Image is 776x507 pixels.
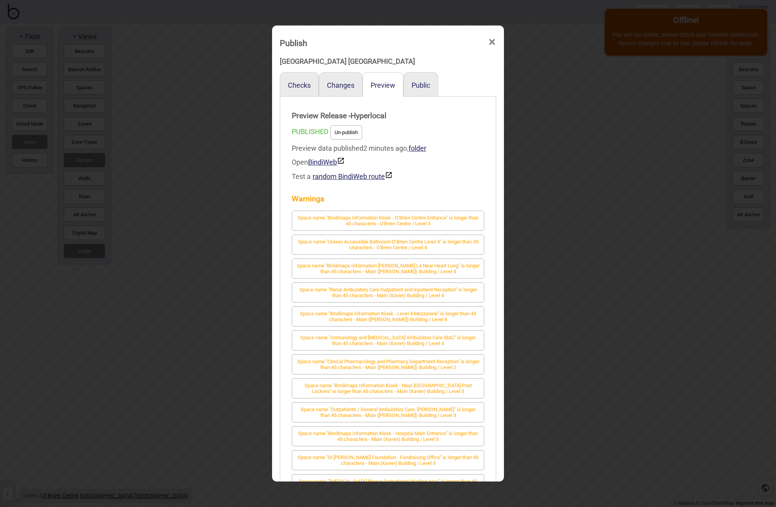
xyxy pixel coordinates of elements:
button: Preview [371,81,395,89]
img: preview [337,157,345,165]
a: Space name "Unisex Accessible Bathroom O’Brien Centre Level 4" is longer than 45 characters - O'B... [292,243,484,251]
div: Preview data published 2 minutes ago [292,141,484,184]
span: × [488,29,496,55]
a: Space name "St [PERSON_NAME] Foundation - Fundraising Office" is longer than 45 characters - Main... [292,458,484,466]
a: Space name "Bindimaps Information Kiosk - Level 4 Mezzanine" is longer than 45 characters - Main ... [292,315,484,323]
button: Space name "Unisex Accessible Bathroom O’Brien Centre Level 4" is longer than 45 characters - O'B... [292,235,484,255]
a: Space name "Clinical Pharmacology and Pharmacy Department Reception" is longer than 45 characters... [292,362,484,371]
a: BindiWeb [308,158,345,166]
a: Space name "Bindimaps Information [PERSON_NAME] L4 Near Heart Lung" is longer than 45 characters ... [292,267,484,275]
a: Space name "Immunology and [MEDICAL_DATA] Ambulatory Care IBAC" is longer than 45 characters - Ma... [292,339,484,347]
button: Space name "St [PERSON_NAME] Foundation - Fundraising Office" is longer than 45 characters - Main... [292,450,484,470]
button: Space name "Bindimaps Information Kiosk - Level 4 Mezzanine" is longer than 45 characters - Main ... [292,306,484,327]
img: preview [385,171,393,179]
div: Publish [280,35,307,51]
button: Checks [288,81,311,89]
strong: Preview Release - Hyperlocal [292,108,484,124]
button: Changes [327,81,354,89]
button: Space name "[MEDICAL_DATA] Physio Outpatients Waiting Area" is longer than 45 characters - Sacred... [292,474,484,494]
button: Public [412,81,430,89]
a: Space name "Renal Ambulatory Care Outpatient and Inpatient Reception" is longer than 45 character... [292,291,484,299]
div: Test a [292,169,484,184]
a: Space name "Bindimaps Information Kiosk - Near [GEOGRAPHIC_DATA] Post Lockers" is longer than 45 ... [292,386,484,395]
button: Un-publish [330,125,362,140]
div: Open [292,155,484,169]
button: Space name "Outpatients / General Ambulatory Care. [PERSON_NAME]" is longer than 45 characters - ... [292,402,484,422]
button: Space name "Bindimaps Information Kiosk - O'Brien Centre Entrance" is longer than 45 characters -... [292,211,484,231]
div: [GEOGRAPHIC_DATA] [GEOGRAPHIC_DATA] [280,54,496,68]
a: Space name "Bindimaps Information Kiosk - O'Brien Centre Entrance" is longer than 45 characters -... [292,219,484,227]
strong: Warnings [292,191,484,207]
a: folder [408,144,426,152]
button: Space name "Renal Ambulatory Care Outpatient and Inpatient Reception" is longer than 45 character... [292,282,484,303]
a: Space name "Outpatients / General Ambulatory Care. [PERSON_NAME]" is longer than 45 characters - ... [292,410,484,419]
button: Space name "Bindimaps Information Kiosk - Near [GEOGRAPHIC_DATA] Post Lockers" is longer than 45 ... [292,378,484,398]
button: Space name "Immunology and [MEDICAL_DATA] Ambulatory Care IBAC" is longer than 45 characters - Ma... [292,330,484,350]
button: random BindiWeb route [313,171,393,180]
button: Space name "Bindimaps Information [PERSON_NAME] L4 Near Heart Lung" is longer than 45 characters ... [292,259,484,279]
a: Space name "Bindimaps Information Kiosk - Hospital Main Entrance" is longer than 45 characters - ... [292,434,484,442]
button: Space name "Clinical Pharmacology and Pharmacy Department Reception" is longer than 45 characters... [292,354,484,374]
span: , [407,144,426,152]
span: PUBLISHED [292,128,328,136]
button: Space name "Bindimaps Information Kiosk - Hospital Main Entrance" is longer than 45 characters - ... [292,426,484,446]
